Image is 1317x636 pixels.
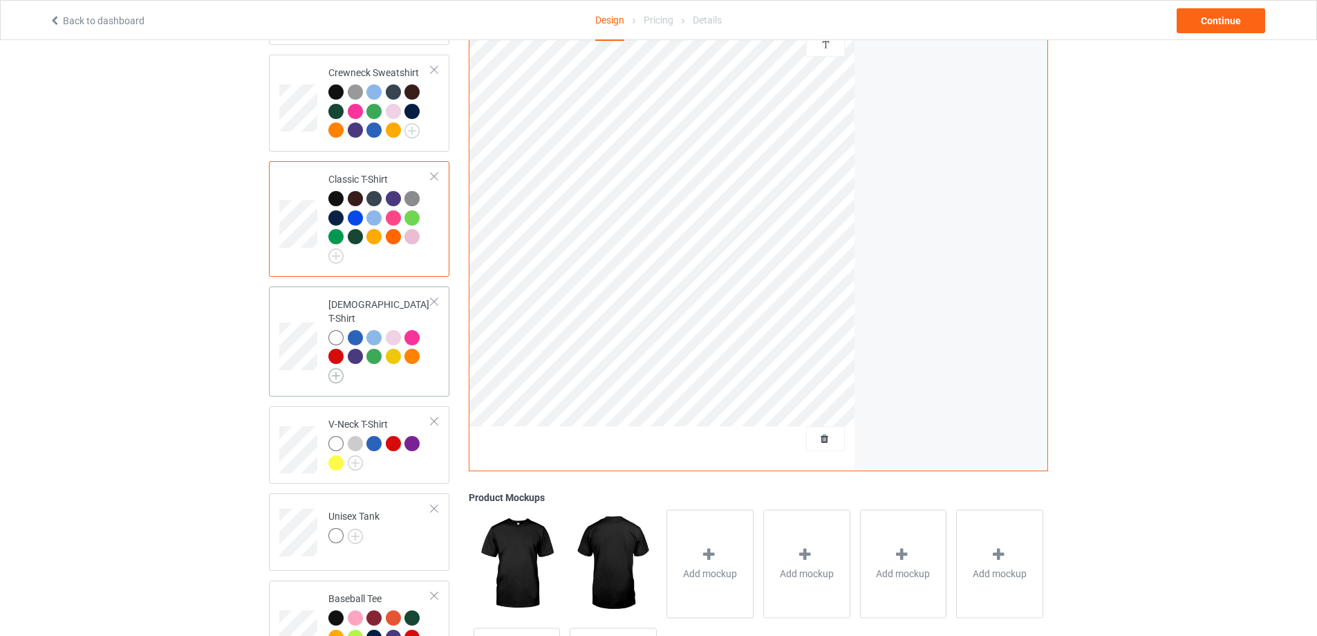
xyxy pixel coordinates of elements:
div: Classic T-Shirt [328,172,431,259]
div: Pricing [644,1,673,39]
div: Classic T-Shirt [269,161,449,277]
img: regular.jpg [474,509,560,617]
div: Crewneck Sweatshirt [269,55,449,152]
img: svg+xml;base64,PD94bWwgdmVyc2lvbj0iMS4wIiBlbmNvZGluZz0iVVRGLTgiPz4KPHN2ZyB3aWR0aD0iMjJweCIgaGVpZ2... [348,455,363,471]
div: Continue [1177,8,1265,33]
img: regular.jpg [570,509,656,617]
div: Product Mockups [469,491,1048,505]
div: Crewneck Sweatshirt [328,66,431,137]
div: Add mockup [763,509,850,618]
div: V-Neck T-Shirt [328,417,431,469]
div: Add mockup [860,509,947,618]
img: svg+xml;base64,PD94bWwgdmVyc2lvbj0iMS4wIiBlbmNvZGluZz0iVVRGLTgiPz4KPHN2ZyB3aWR0aD0iMjJweCIgaGVpZ2... [348,529,363,544]
div: Unisex Tank [269,493,449,571]
img: svg+xml;base64,PD94bWwgdmVyc2lvbj0iMS4wIiBlbmNvZGluZz0iVVRGLTgiPz4KPHN2ZyB3aWR0aD0iMjJweCIgaGVpZ2... [404,123,420,138]
div: Add mockup [666,509,754,618]
img: svg+xml;base64,PD94bWwgdmVyc2lvbj0iMS4wIiBlbmNvZGluZz0iVVRGLTgiPz4KPHN2ZyB3aWR0aD0iMjJweCIgaGVpZ2... [328,368,344,383]
img: heather_texture.png [404,191,420,206]
span: Add mockup [780,567,834,581]
div: Unisex Tank [328,509,380,543]
div: Design [595,1,624,41]
span: Add mockup [876,567,930,581]
div: [DEMOGRAPHIC_DATA] T-Shirt [328,298,431,379]
a: Back to dashboard [49,15,144,26]
span: Add mockup [683,567,737,581]
div: Add mockup [956,509,1043,618]
div: Details [693,1,722,39]
img: svg+xml;base64,PD94bWwgdmVyc2lvbj0iMS4wIiBlbmNvZGluZz0iVVRGLTgiPz4KPHN2ZyB3aWR0aD0iMjJweCIgaGVpZ2... [328,248,344,264]
div: V-Neck T-Shirt [269,406,449,484]
div: [DEMOGRAPHIC_DATA] T-Shirt [269,287,449,397]
span: Add mockup [973,567,1027,581]
img: svg%3E%0A [819,38,832,51]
